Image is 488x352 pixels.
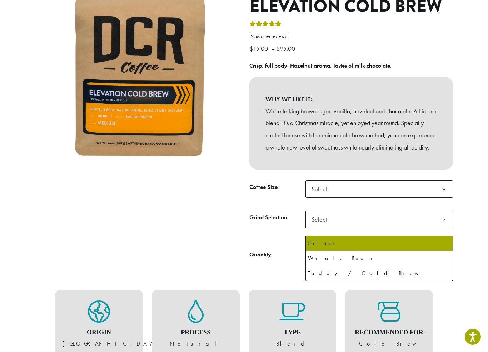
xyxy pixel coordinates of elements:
[249,33,453,40] a: (2customer reviews)
[305,180,453,198] span: Select
[249,212,305,223] label: Grind Selection
[249,250,271,259] div: Quantity
[159,329,233,337] h4: Process
[256,329,329,337] h4: Type
[271,44,275,53] span: –
[249,182,305,192] label: Coffee Size
[159,300,233,348] figure: Natural
[62,329,136,337] h4: Origin
[249,20,282,30] div: Rated 5.00 out of 5
[352,300,426,348] figure: Cold Brew
[251,33,254,39] span: 2
[308,253,450,264] div: Whole Bean
[352,329,426,337] h4: Recommended For
[309,182,334,196] span: Select
[249,44,253,53] span: $
[249,44,270,53] bdi: 15.00
[305,211,453,228] span: Select
[62,300,136,348] figure: [GEOGRAPHIC_DATA]
[276,44,280,53] span: $
[276,44,297,53] bdi: 95.00
[249,62,392,69] b: Crisp, full body. Hazelnut aroma. Tastes of milk chocolate.
[265,93,437,105] b: WHY WE LIKE IT:
[308,268,450,279] div: Toddy / Cold Brew
[265,105,437,153] p: We’re talking brown sugar, vanilla, hazelnut and chocolate. All in one blend. It’s a Christmas mi...
[306,236,453,251] li: Select
[309,212,334,226] span: Select
[256,300,329,348] figure: Blend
